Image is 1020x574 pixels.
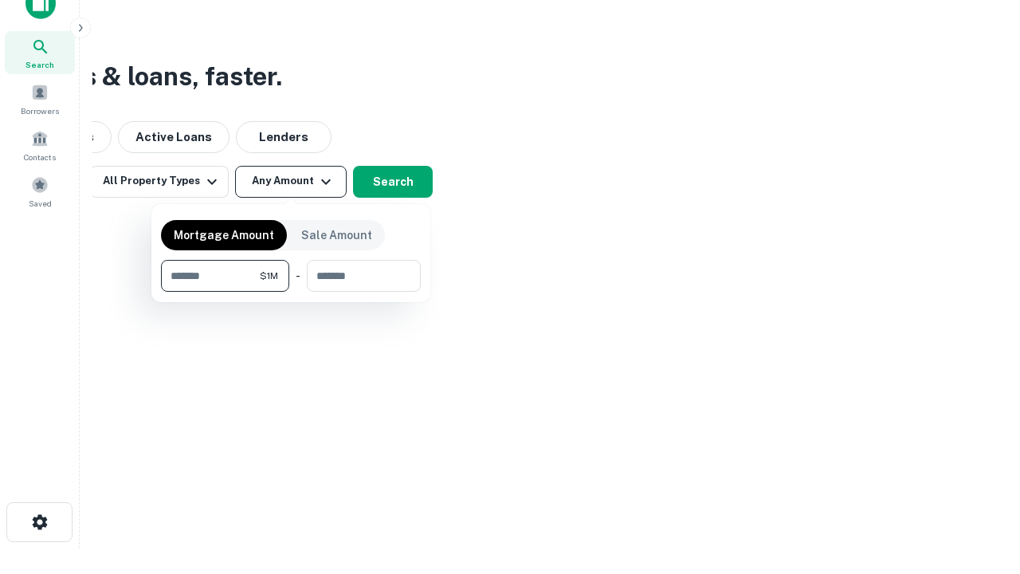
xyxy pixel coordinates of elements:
[296,260,300,292] div: -
[174,226,274,244] p: Mortgage Amount
[940,446,1020,523] iframe: Chat Widget
[260,269,278,283] span: $1M
[301,226,372,244] p: Sale Amount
